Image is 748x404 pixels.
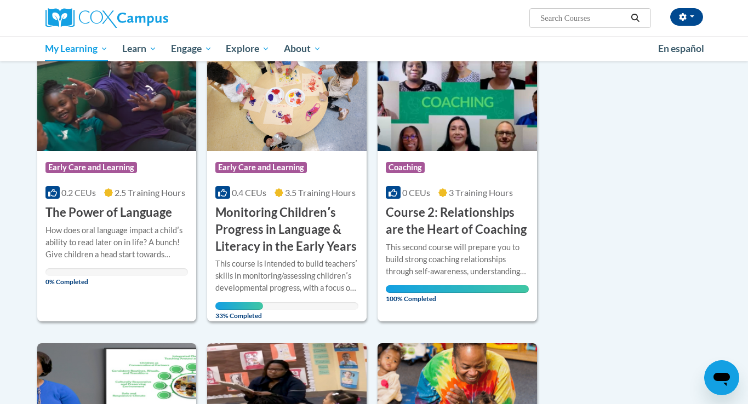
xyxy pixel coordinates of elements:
span: Early Care and Learning [45,162,137,173]
a: Course LogoEarly Care and Learning0.4 CEUs3.5 Training Hours Monitoring Childrenʹs Progress in La... [207,39,367,321]
div: Main menu [29,36,720,61]
button: Search [627,11,643,25]
span: 33% Completed [215,302,262,320]
div: How does oral language impact a childʹs ability to read later on in life? A bunch! Give children ... [45,224,189,261]
a: Engage [164,36,219,61]
span: Explore [226,42,270,55]
img: Course Logo [207,39,367,151]
span: Coaching [386,162,425,173]
span: 2.5 Training Hours [115,187,185,198]
img: Cox Campus [45,8,168,28]
h3: Course 2: Relationships are the Heart of Coaching [386,204,529,238]
span: 100% Completed [386,285,529,303]
span: 0.4 CEUs [232,187,266,198]
a: Explore [219,36,277,61]
span: En español [658,43,704,54]
a: Learn [115,36,164,61]
img: Course Logo [378,39,537,151]
button: Account Settings [670,8,703,26]
a: Course LogoCoaching0 CEUs3 Training Hours Course 2: Relationships are the Heart of CoachingThis s... [378,39,537,321]
a: About [277,36,328,61]
span: 0.2 CEUs [61,187,96,198]
h3: Monitoring Childrenʹs Progress in Language & Literacy in the Early Years [215,204,358,255]
iframe: Button to launch messaging window [704,360,739,395]
div: Your progress [386,285,529,293]
span: My Learning [45,42,108,55]
a: Course LogoEarly Care and Learning0.2 CEUs2.5 Training Hours The Power of LanguageHow does oral l... [37,39,197,321]
h3: The Power of Language [45,204,172,221]
div: This course is intended to build teachersʹ skills in monitoring/assessing childrenʹs developmenta... [215,258,358,294]
a: My Learning [38,36,116,61]
a: En español [651,37,711,60]
div: Your progress [215,302,262,310]
div: This second course will prepare you to build strong coaching relationships through self-awareness... [386,241,529,278]
span: 0 CEUs [402,187,430,198]
span: Engage [171,42,212,55]
span: Early Care and Learning [215,162,307,173]
img: Course Logo [37,39,197,151]
span: About [284,42,321,55]
a: Cox Campus [45,8,254,28]
span: 3 Training Hours [449,187,513,198]
span: Learn [122,42,157,55]
input: Search Courses [539,11,627,25]
span: 3.5 Training Hours [285,187,356,198]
